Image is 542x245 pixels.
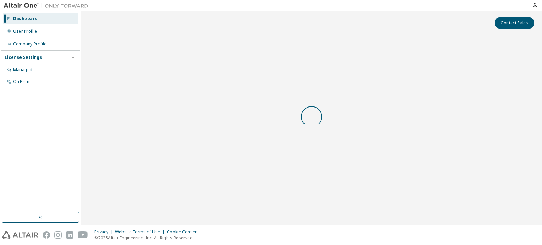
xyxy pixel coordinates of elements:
[94,229,115,235] div: Privacy
[115,229,167,235] div: Website Terms of Use
[4,2,92,9] img: Altair One
[78,231,88,239] img: youtube.svg
[2,231,38,239] img: altair_logo.svg
[66,231,73,239] img: linkedin.svg
[495,17,534,29] button: Contact Sales
[94,235,203,241] p: © 2025 Altair Engineering, Inc. All Rights Reserved.
[13,16,38,22] div: Dashboard
[54,231,62,239] img: instagram.svg
[13,67,32,73] div: Managed
[13,41,47,47] div: Company Profile
[43,231,50,239] img: facebook.svg
[5,55,42,60] div: License Settings
[13,29,37,34] div: User Profile
[13,79,31,85] div: On Prem
[167,229,203,235] div: Cookie Consent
